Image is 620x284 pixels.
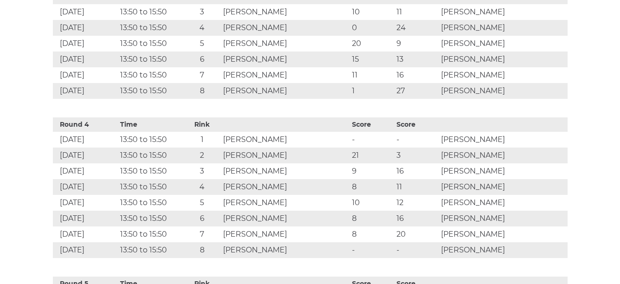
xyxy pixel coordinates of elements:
td: 11 [394,179,439,195]
td: 6 [183,211,221,226]
td: [PERSON_NAME] [221,195,350,211]
td: 6 [183,52,221,67]
td: 12 [394,195,439,211]
td: 13 [394,52,439,67]
td: [PERSON_NAME] [221,226,350,242]
td: 8 [183,242,221,258]
td: [PERSON_NAME] [439,242,568,258]
td: 13:50 to 15:50 [118,20,183,36]
td: 8 [350,179,394,195]
td: [PERSON_NAME] [221,20,350,36]
td: [DATE] [53,132,118,148]
td: [DATE] [53,20,118,36]
td: 15 [350,52,394,67]
td: 7 [183,67,221,83]
th: Score [394,117,439,132]
td: 13:50 to 15:50 [118,4,183,20]
th: Score [350,117,394,132]
td: [PERSON_NAME] [439,52,568,67]
td: 9 [350,163,394,179]
td: 11 [394,4,439,20]
td: 20 [350,36,394,52]
td: [DATE] [53,52,118,67]
td: [DATE] [53,67,118,83]
td: 13:50 to 15:50 [118,179,183,195]
td: 13:50 to 15:50 [118,83,183,99]
td: 13:50 to 15:50 [118,226,183,242]
td: 11 [350,67,394,83]
td: - [350,132,394,148]
td: 4 [183,179,221,195]
td: 7 [183,226,221,242]
td: [PERSON_NAME] [439,211,568,226]
td: [PERSON_NAME] [439,226,568,242]
td: [DATE] [53,83,118,99]
td: - [394,132,439,148]
td: 21 [350,148,394,163]
td: [PERSON_NAME] [221,132,350,148]
td: [DATE] [53,195,118,211]
td: [PERSON_NAME] [221,52,350,67]
td: [PERSON_NAME] [221,36,350,52]
td: 8 [350,226,394,242]
td: 13:50 to 15:50 [118,148,183,163]
td: [PERSON_NAME] [221,163,350,179]
th: Time [118,117,183,132]
td: [PERSON_NAME] [439,36,568,52]
td: 1 [183,132,221,148]
td: 3 [183,163,221,179]
td: 13:50 to 15:50 [118,242,183,258]
td: [PERSON_NAME] [221,148,350,163]
th: Rink [183,117,221,132]
td: 5 [183,36,221,52]
td: [PERSON_NAME] [221,4,350,20]
td: [DATE] [53,179,118,195]
td: 10 [350,4,394,20]
td: [DATE] [53,226,118,242]
td: [PERSON_NAME] [221,242,350,258]
td: 5 [183,195,221,211]
td: [PERSON_NAME] [439,179,568,195]
th: Round 4 [53,117,118,132]
td: [PERSON_NAME] [439,195,568,211]
td: 8 [350,211,394,226]
td: 2 [183,148,221,163]
td: [DATE] [53,242,118,258]
td: 3 [394,148,439,163]
td: [DATE] [53,163,118,179]
td: [PERSON_NAME] [439,163,568,179]
td: [PERSON_NAME] [439,67,568,83]
td: [PERSON_NAME] [439,83,568,99]
td: 13:50 to 15:50 [118,67,183,83]
td: - [350,242,394,258]
td: 16 [394,211,439,226]
td: [PERSON_NAME] [439,148,568,163]
td: [DATE] [53,4,118,20]
td: [PERSON_NAME] [221,67,350,83]
td: 24 [394,20,439,36]
td: 13:50 to 15:50 [118,211,183,226]
td: [PERSON_NAME] [439,20,568,36]
td: 9 [394,36,439,52]
td: [DATE] [53,211,118,226]
td: 0 [350,20,394,36]
td: [PERSON_NAME] [221,179,350,195]
td: 27 [394,83,439,99]
td: 1 [350,83,394,99]
td: 13:50 to 15:50 [118,52,183,67]
td: 20 [394,226,439,242]
td: 13:50 to 15:50 [118,36,183,52]
td: 13:50 to 15:50 [118,195,183,211]
td: 16 [394,67,439,83]
td: 13:50 to 15:50 [118,163,183,179]
td: [DATE] [53,36,118,52]
td: 8 [183,83,221,99]
td: [PERSON_NAME] [439,132,568,148]
td: [PERSON_NAME] [439,4,568,20]
td: 10 [350,195,394,211]
td: [PERSON_NAME] [221,211,350,226]
td: 3 [183,4,221,20]
td: - [394,242,439,258]
td: [DATE] [53,148,118,163]
td: 4 [183,20,221,36]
